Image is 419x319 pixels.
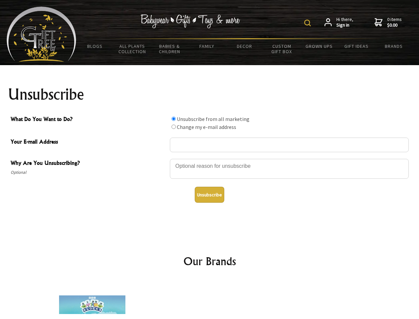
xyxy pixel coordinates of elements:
[188,39,226,53] a: Family
[304,20,311,26] img: product search
[375,17,402,28] a: 0 items$0.00
[76,39,114,53] a: BLOGS
[13,253,406,269] h2: Our Brands
[263,39,301,58] a: Custom Gift Box
[11,138,167,147] span: Your E-mail Address
[8,86,411,102] h1: Unsubscribe
[11,159,167,168] span: Why Are You Unsubscribing?
[151,39,188,58] a: Babies & Children
[324,17,353,28] a: Hi there,Sign in
[336,17,353,28] span: Hi there,
[141,14,240,28] img: Babywear - Gifts - Toys & more
[387,22,402,28] strong: $0.00
[11,115,167,125] span: What Do You Want to Do?
[177,116,249,122] label: Unsubscribe from all marketing
[387,16,402,28] span: 0 items
[226,39,263,53] a: Decor
[114,39,151,58] a: All Plants Collection
[300,39,338,53] a: Grown Ups
[375,39,413,53] a: Brands
[170,159,409,179] textarea: Why Are You Unsubscribing?
[11,168,167,176] span: Optional
[195,187,224,203] button: Unsubscribe
[338,39,375,53] a: Gift Ideas
[172,117,176,121] input: What Do You Want to Do?
[177,124,236,130] label: Change my e-mail address
[170,138,409,152] input: Your E-mail Address
[336,22,353,28] strong: Sign in
[172,125,176,129] input: What Do You Want to Do?
[7,7,76,62] img: Babyware - Gifts - Toys and more...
